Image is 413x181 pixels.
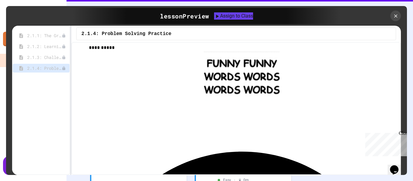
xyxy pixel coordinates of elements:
[62,66,66,70] div: Unpublished
[2,2,42,38] div: Chat with us now!Close
[62,44,66,49] div: Unpublished
[160,11,209,21] div: lesson Preview
[27,65,62,71] span: 2.1.4: Problem Solving Practice
[388,157,407,175] iframe: chat widget
[27,54,62,60] span: 2.1.3: Challenge Problem - The Bridge
[81,30,171,37] span: 2.1.4: Problem Solving Practice
[62,55,66,60] div: Unpublished
[27,32,62,39] span: 2.1.1: The Growth Mindset
[214,12,253,20] button: Assign to Class
[62,34,66,38] div: Unpublished
[363,131,407,156] iframe: chat widget
[27,43,62,50] span: 2.1.2: Learning to Solve Hard Problems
